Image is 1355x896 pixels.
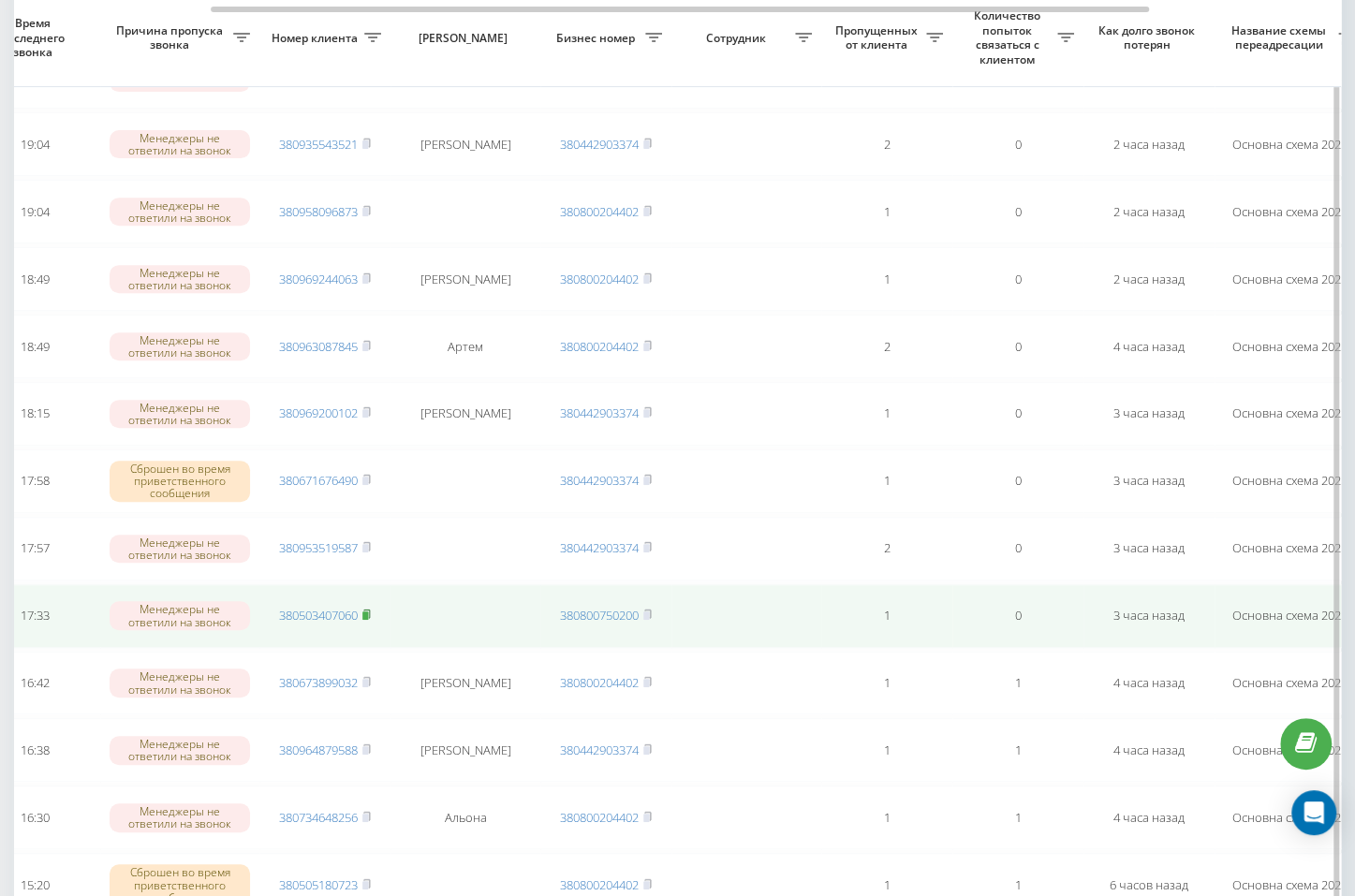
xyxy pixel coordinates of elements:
td: 2 [821,315,952,378]
td: 3 часа назад [1083,449,1215,513]
a: 380800204402 [560,674,639,691]
td: 1 [952,652,1083,715]
span: Бизнес номер [550,31,645,46]
div: Менеджеры не ответили на звонок [110,332,250,360]
td: [PERSON_NAME] [390,112,540,176]
a: 380442903374 [560,136,639,153]
td: 1 [821,449,952,513]
span: Сотрудник [681,31,795,46]
a: 380800204402 [560,203,639,220]
td: 1 [821,718,952,782]
td: 4 часа назад [1083,315,1215,378]
td: 1 [821,652,952,715]
td: 2 часа назад [1083,247,1215,311]
div: Менеджеры не ответили на звонок [110,198,250,226]
td: 1 [821,584,952,648]
a: 380969244063 [279,271,358,287]
span: Название схемы переадресации [1224,23,1338,52]
td: 2 часа назад [1083,180,1215,243]
td: [PERSON_NAME] [390,247,540,311]
a: 380442903374 [560,539,639,556]
td: [PERSON_NAME] [390,718,540,782]
td: 0 [952,112,1083,176]
td: 4 часа назад [1083,652,1215,715]
a: 380935543521 [279,136,358,153]
span: Как долго звонок потерян [1098,23,1200,52]
td: 0 [952,517,1083,580]
div: Менеджеры не ответили на звонок [110,601,250,629]
td: Альона [390,786,540,849]
span: Количество попыток связаться с клиентом [962,8,1057,66]
a: 380671676490 [279,472,358,489]
a: 380503407060 [279,607,358,624]
td: 1 [821,786,952,849]
a: 380964879588 [279,742,358,758]
a: 380963087845 [279,338,358,355]
a: 380800750200 [560,607,639,624]
td: 0 [952,449,1083,513]
span: Причина пропуска звонка [110,23,233,52]
a: 380734648256 [279,809,358,826]
div: Менеджеры не ответили на звонок [110,736,250,764]
div: Open Intercom Messenger [1291,790,1336,835]
td: 4 часа назад [1083,718,1215,782]
a: 380442903374 [560,472,639,489]
td: 3 часа назад [1083,584,1215,648]
div: Сброшен во время приветственного сообщения [110,461,250,502]
a: 380800204402 [560,338,639,355]
td: 1 [821,247,952,311]
td: 2 часа назад [1083,112,1215,176]
div: Менеджеры не ответили на звонок [110,535,250,563]
td: 4 часа назад [1083,786,1215,849]
div: Менеджеры не ответили на звонок [110,803,250,831]
a: 380800204402 [560,809,639,826]
td: 3 часа назад [1083,517,1215,580]
td: [PERSON_NAME] [390,652,540,715]
a: 380800204402 [560,876,639,893]
span: Номер клиента [269,31,364,46]
a: 380673899032 [279,674,358,691]
a: 380958096873 [279,203,358,220]
a: 380953519587 [279,539,358,556]
td: 1 [821,180,952,243]
a: 380800204402 [560,271,639,287]
td: 0 [952,584,1083,648]
td: 0 [952,180,1083,243]
div: Менеджеры не ответили на звонок [110,265,250,293]
a: 380442903374 [560,742,639,758]
td: Артем [390,315,540,378]
td: 2 [821,517,952,580]
td: 1 [821,382,952,446]
span: [PERSON_NAME] [406,31,524,46]
a: 380969200102 [279,404,358,421]
td: [PERSON_NAME] [390,382,540,446]
a: 380505180723 [279,876,358,893]
div: Менеджеры не ответили на звонок [110,130,250,158]
td: 0 [952,382,1083,446]
td: 1 [952,718,1083,782]
td: 0 [952,247,1083,311]
div: Менеджеры не ответили на звонок [110,400,250,428]
td: 3 часа назад [1083,382,1215,446]
span: Пропущенных от клиента [831,23,926,52]
td: 0 [952,315,1083,378]
div: Менеджеры не ответили на звонок [110,668,250,697]
td: 2 [821,112,952,176]
td: 1 [952,786,1083,849]
a: 380442903374 [560,404,639,421]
